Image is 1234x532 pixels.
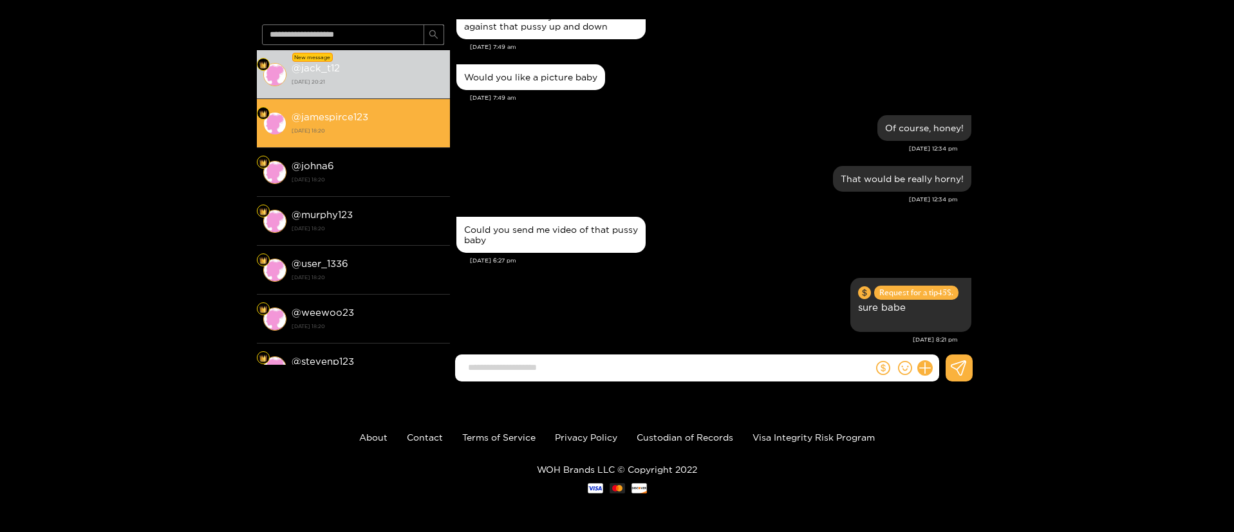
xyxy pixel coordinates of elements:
[259,208,267,216] img: Fan Level
[456,335,958,344] div: [DATE] 8:21 pm
[898,361,912,375] span: smile
[292,209,353,220] strong: @ murphy123
[456,64,605,90] div: Sep. 21, 7:49 am
[292,76,444,87] strong: [DATE] 20:21
[359,432,388,442] a: About
[470,256,971,265] div: [DATE] 6:27 pm
[456,144,958,153] div: [DATE] 12:34 pm
[292,111,368,122] strong: @ jamespirce123
[885,123,964,133] div: Of course, honey!
[407,432,443,442] a: Contact
[637,432,733,442] a: Custodian of Records
[555,432,617,442] a: Privacy Policy
[462,432,536,442] a: Terms of Service
[263,161,286,184] img: conversation
[292,307,354,318] strong: @ weewoo23
[470,42,971,51] div: [DATE] 7:49 am
[456,217,646,253] div: Oct. 1, 6:27 pm
[292,271,444,283] strong: [DATE] 18:20
[259,61,267,69] img: Fan Level
[841,174,964,184] div: That would be really horny!
[470,93,971,102] div: [DATE] 7:49 am
[456,3,646,39] div: Sep. 21, 7:49 am
[292,320,444,332] strong: [DATE] 18:20
[292,223,444,234] strong: [DATE] 18:20
[850,278,971,332] div: Oct. 1, 8:21 pm
[877,115,971,141] div: Sep. 21, 12:34 pm
[874,358,893,378] button: dollar
[292,174,444,185] strong: [DATE] 18:20
[874,286,958,300] span: Request for a tip 45 $.
[464,225,638,245] div: Could you send me video of that pussy baby
[876,361,890,375] span: dollar
[833,166,971,192] div: Sep. 21, 12:34 pm
[292,160,334,171] strong: @ johna6
[858,300,964,315] p: sure babe
[259,354,267,362] img: Fan Level
[263,210,286,233] img: conversation
[259,306,267,313] img: Fan Level
[858,286,871,299] span: dollar-circle
[292,258,348,269] strong: @ user_1336
[456,195,958,204] div: [DATE] 12:34 pm
[292,62,340,73] strong: @ jack_t12
[292,356,354,367] strong: @ stevenp123
[464,72,597,82] div: Would you like a picture baby
[259,257,267,264] img: Fan Level
[263,112,286,135] img: conversation
[263,63,286,86] img: conversation
[292,125,444,136] strong: [DATE] 18:20
[429,30,438,41] span: search
[464,11,638,32] div: You want to feel my hard cock thrust against that pussy up and down
[263,259,286,282] img: conversation
[259,159,267,167] img: Fan Level
[753,432,875,442] a: Visa Integrity Risk Program
[263,307,286,331] img: conversation
[424,24,444,45] button: search
[259,110,267,118] img: Fan Level
[263,356,286,380] img: conversation
[292,53,333,62] div: New message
